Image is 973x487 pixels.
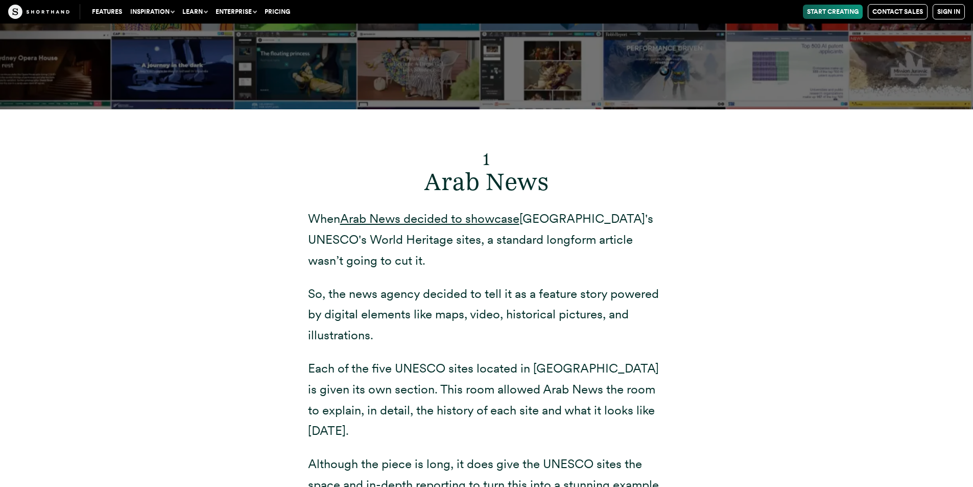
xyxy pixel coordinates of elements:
[308,358,666,442] p: Each of the five UNESCO sites located in [GEOGRAPHIC_DATA] is given its own section. This room al...
[88,5,126,19] a: Features
[308,284,666,346] p: So, the news agency decided to tell it as a feature story powered by digital elements like maps, ...
[8,5,69,19] img: The Craft
[308,208,666,271] p: When [GEOGRAPHIC_DATA]'s UNESCO's World Heritage sites, a standard longform article wasn’t going ...
[868,4,928,19] a: Contact Sales
[933,4,965,19] a: Sign in
[178,5,211,19] button: Learn
[340,211,519,226] a: Arab News decided to showcase
[308,137,666,196] h2: Arab News
[803,5,863,19] a: Start Creating
[211,5,260,19] button: Enterprise
[260,5,294,19] a: Pricing
[126,5,178,19] button: Inspiration
[483,149,490,169] sub: 1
